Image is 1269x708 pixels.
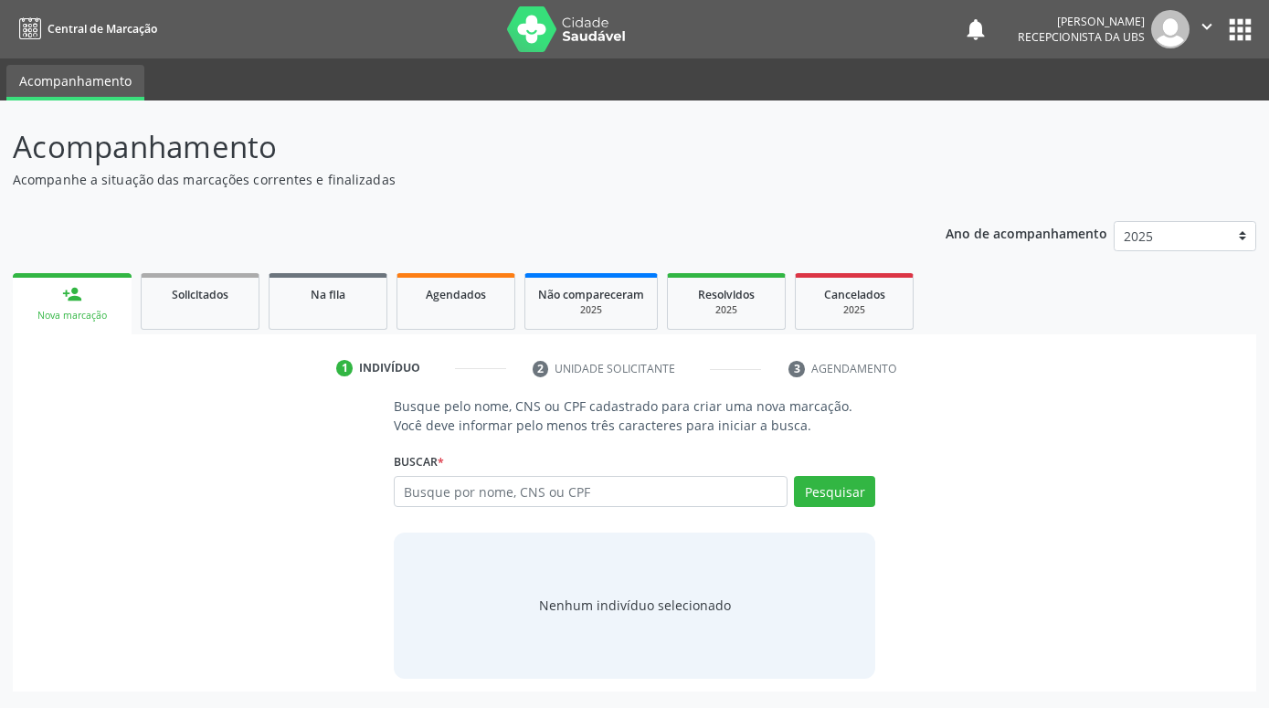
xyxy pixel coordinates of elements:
[394,448,444,476] label: Buscar
[1018,29,1145,45] span: Recepcionista da UBS
[538,303,644,317] div: 2025
[172,287,228,302] span: Solicitados
[698,287,755,302] span: Resolvidos
[538,287,644,302] span: Não compareceram
[62,284,82,304] div: person_add
[1151,10,1190,48] img: img
[824,287,885,302] span: Cancelados
[946,221,1107,244] p: Ano de acompanhamento
[394,476,788,507] input: Busque por nome, CNS ou CPF
[13,14,157,44] a: Central de Marcação
[963,16,989,42] button: notifications
[394,396,875,435] p: Busque pelo nome, CNS ou CPF cadastrado para criar uma nova marcação. Você deve informar pelo men...
[48,21,157,37] span: Central de Marcação
[1018,14,1145,29] div: [PERSON_NAME]
[1224,14,1256,46] button: apps
[426,287,486,302] span: Agendados
[311,287,345,302] span: Na fila
[6,65,144,100] a: Acompanhamento
[1197,16,1217,37] i: 
[359,360,420,376] div: Indivíduo
[13,124,883,170] p: Acompanhamento
[539,596,731,615] div: Nenhum indivíduo selecionado
[809,303,900,317] div: 2025
[336,360,353,376] div: 1
[1190,10,1224,48] button: 
[681,303,772,317] div: 2025
[13,170,883,189] p: Acompanhe a situação das marcações correntes e finalizadas
[26,309,119,322] div: Nova marcação
[794,476,875,507] button: Pesquisar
